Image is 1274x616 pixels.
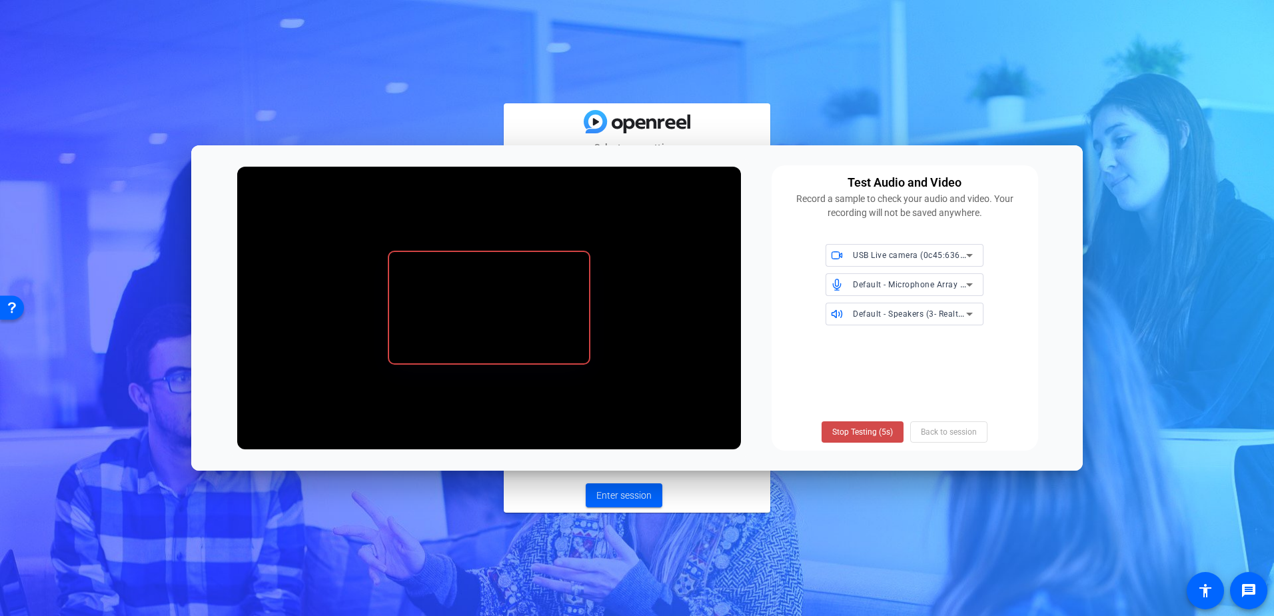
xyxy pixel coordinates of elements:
div: Record a sample to check your audio and video. Your recording will not be saved anywhere. [780,192,1030,220]
mat-card-subtitle: Select your settings [504,140,770,155]
span: USB Live camera (0c45:636d) [853,249,968,260]
span: Stop Testing (5s) [832,426,893,438]
img: blue-gradient.svg [584,110,690,133]
span: Default - Speakers (3- Realtek(R) Audio) [853,308,1006,319]
mat-icon: accessibility [1197,583,1213,599]
div: Test Audio and Video [848,173,961,192]
mat-icon: message [1241,583,1257,599]
span: Default - Microphone Array (3- Realtek(R) Audio) [853,279,1040,289]
button: Stop Testing (5s) [822,421,904,443]
span: Enter session [596,489,652,503]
